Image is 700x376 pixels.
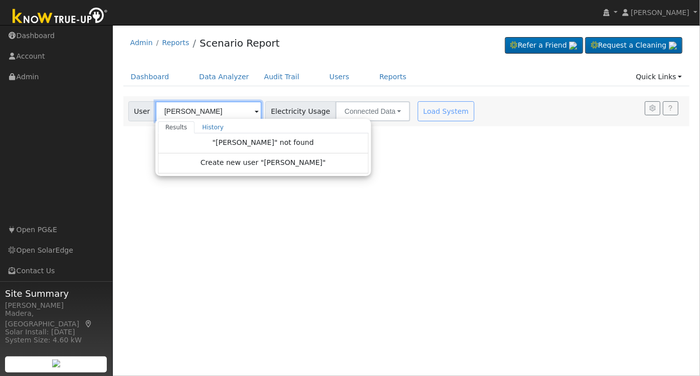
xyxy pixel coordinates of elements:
span: Electricity Usage [265,101,336,121]
a: Request a Cleaning [585,37,682,54]
a: Admin [130,39,153,47]
img: Know True-Up [8,6,113,28]
a: Results [158,121,195,133]
div: Madera, [GEOGRAPHIC_DATA] [5,308,107,329]
a: Quick Links [628,68,689,86]
div: Solar Install: [DATE] [5,327,107,337]
a: Reports [162,39,189,47]
a: Map [84,320,93,328]
input: Select a User [155,101,262,121]
a: History [195,121,231,133]
button: Settings [645,101,660,115]
a: Reports [372,68,414,86]
a: Refer a Friend [505,37,583,54]
img: retrieve [569,42,577,50]
img: retrieve [669,42,677,50]
span: User [128,101,156,121]
a: Scenario Report [200,37,280,49]
span: Site Summary [5,287,107,300]
a: Help Link [663,101,678,115]
div: System Size: 4.60 kW [5,335,107,345]
a: Dashboard [123,68,177,86]
img: retrieve [52,359,60,367]
span: [PERSON_NAME] [631,9,689,17]
a: Users [322,68,357,86]
div: [PERSON_NAME] [5,300,107,311]
a: Data Analyzer [192,68,257,86]
button: Connected Data [335,101,410,121]
span: Create new user "[PERSON_NAME]" [201,157,326,169]
span: "[PERSON_NAME]" not found [213,138,314,146]
a: Audit Trail [257,68,307,86]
